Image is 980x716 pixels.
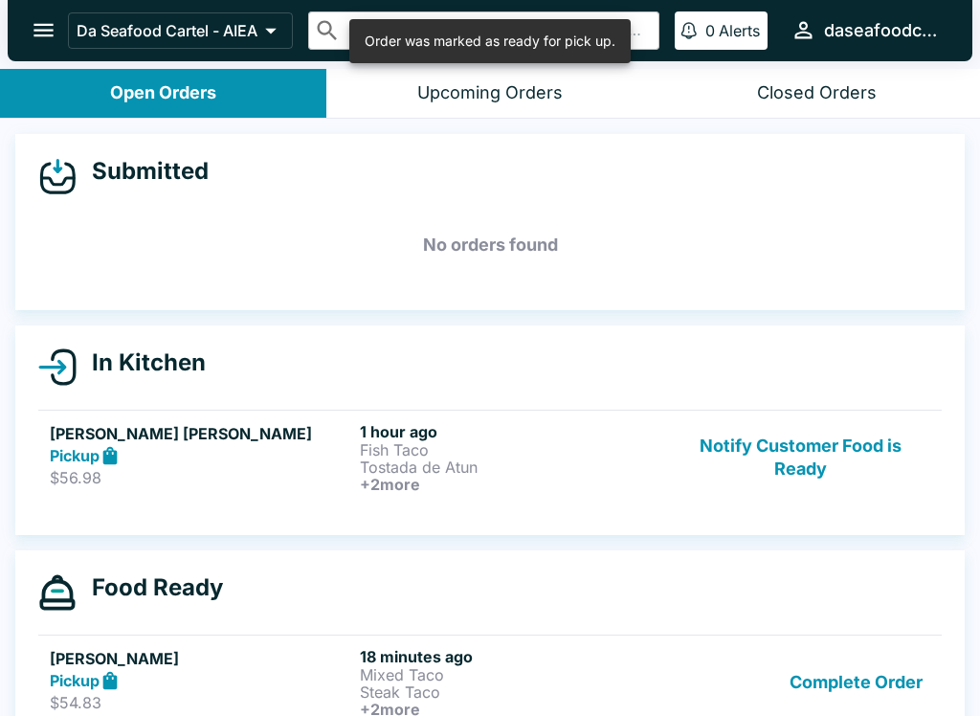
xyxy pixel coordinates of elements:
[360,422,662,441] h6: 1 hour ago
[77,348,206,377] h4: In Kitchen
[783,10,949,51] button: daseafoodcartel
[38,211,942,280] h5: No orders found
[360,666,662,683] p: Mixed Taco
[50,422,352,445] h5: [PERSON_NAME] [PERSON_NAME]
[77,573,223,602] h4: Food Ready
[110,82,216,104] div: Open Orders
[824,19,942,42] div: daseafoodcartel
[719,21,760,40] p: Alerts
[77,157,209,186] h4: Submitted
[360,476,662,493] h6: + 2 more
[77,21,257,40] p: Da Seafood Cartel - AIEA
[757,82,877,104] div: Closed Orders
[360,459,662,476] p: Tostada de Atun
[360,683,662,701] p: Steak Taco
[19,6,68,55] button: open drawer
[38,410,942,504] a: [PERSON_NAME] [PERSON_NAME]Pickup$56.981 hour agoFish TacoTostada de Atun+2moreNotify Customer Fo...
[360,647,662,666] h6: 18 minutes ago
[50,446,100,465] strong: Pickup
[50,693,352,712] p: $54.83
[360,441,662,459] p: Fish Taco
[348,17,651,44] input: Search orders by name or phone number
[417,82,563,104] div: Upcoming Orders
[705,21,715,40] p: 0
[50,671,100,690] strong: Pickup
[365,25,615,57] div: Order was marked as ready for pick up.
[671,422,930,493] button: Notify Customer Food is Ready
[50,647,352,670] h5: [PERSON_NAME]
[68,12,293,49] button: Da Seafood Cartel - AIEA
[50,468,352,487] p: $56.98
